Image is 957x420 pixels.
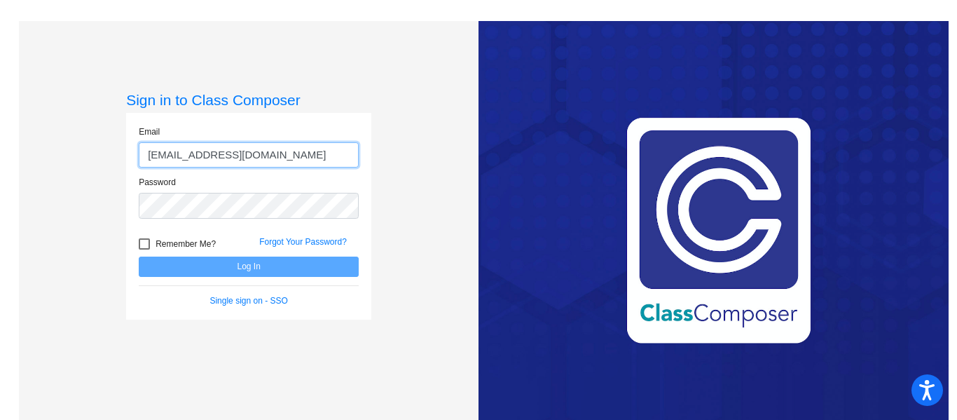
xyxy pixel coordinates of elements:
a: Single sign on - SSO [209,296,287,306]
button: Log In [139,257,359,277]
label: Password [139,176,176,189]
label: Email [139,126,160,138]
a: Forgot Your Password? [259,237,347,247]
h3: Sign in to Class Composer [126,91,371,109]
span: Remember Me? [156,236,216,252]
